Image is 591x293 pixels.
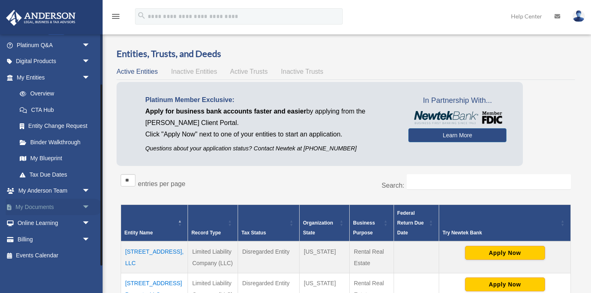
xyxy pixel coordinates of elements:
th: Entity Name: Activate to invert sorting [121,204,188,241]
span: Apply for business bank accounts faster and easier [145,108,306,115]
span: arrow_drop_down [82,53,98,70]
a: Billingarrow_drop_down [6,231,103,248]
span: Active Entities [117,68,158,75]
td: Limited Liability Company (LLC) [188,241,238,273]
h3: Entities, Trusts, and Deeds [117,48,575,60]
p: Click "Apply Now" next to one of your entities to start an application. [145,129,396,140]
a: My Anderson Teamarrow_drop_down [6,183,103,199]
img: Anderson Advisors Platinum Portal [4,10,78,26]
div: Try Newtek Bank [442,228,558,238]
span: In Partnership With... [408,94,506,107]
span: Organization State [303,220,333,236]
a: Digital Productsarrow_drop_down [6,53,103,70]
span: Active Trusts [230,68,268,75]
td: [US_STATE] [300,241,350,273]
img: User Pic [573,10,585,22]
th: Record Type: Activate to sort [188,204,238,241]
button: Apply Now [465,277,545,291]
a: Entity Change Request [11,118,98,134]
span: Inactive Entities [171,68,217,75]
span: arrow_drop_down [82,231,98,248]
a: Learn More [408,128,506,142]
i: menu [111,11,121,21]
a: Events Calendar [6,248,103,264]
img: NewtekBankLogoSM.png [412,111,502,124]
label: entries per page [138,180,186,187]
a: Platinum Q&Aarrow_drop_down [6,37,103,53]
span: Record Type [191,230,221,236]
span: arrow_drop_down [82,183,98,200]
a: menu [111,14,121,21]
a: My Documentsarrow_drop_down [6,199,103,215]
a: Online Learningarrow_drop_down [6,215,103,232]
span: arrow_drop_down [82,37,98,54]
p: Questions about your application status? Contact Newtek at [PHONE_NUMBER] [145,143,396,154]
label: Search: [382,182,404,189]
span: Tax Status [241,230,266,236]
a: Tax Due Dates [11,166,98,183]
span: arrow_drop_down [82,215,98,232]
th: Try Newtek Bank : Activate to sort [439,204,571,241]
td: Disregarded Entity [238,241,300,273]
th: Business Purpose: Activate to sort [350,204,394,241]
span: Federal Return Due Date [397,210,424,236]
i: search [137,11,146,20]
span: Entity Name [124,230,153,236]
a: Binder Walkthrough [11,134,98,150]
a: My Entitiesarrow_drop_down [6,69,98,86]
td: [STREET_ADDRESS], LLC [121,241,188,273]
span: arrow_drop_down [82,199,98,216]
th: Tax Status: Activate to sort [238,204,300,241]
a: My Blueprint [11,150,98,167]
span: Inactive Trusts [281,68,323,75]
p: by applying from the [PERSON_NAME] Client Portal. [145,106,396,129]
th: Organization State: Activate to sort [300,204,350,241]
a: CTA Hub [11,102,98,118]
p: Platinum Member Exclusive: [145,94,396,106]
span: Business Purpose [353,220,375,236]
td: Rental Real Estate [350,241,394,273]
th: Federal Return Due Date: Activate to sort [394,204,439,241]
span: arrow_drop_down [82,69,98,86]
button: Apply Now [465,246,545,260]
a: Overview [11,86,94,102]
